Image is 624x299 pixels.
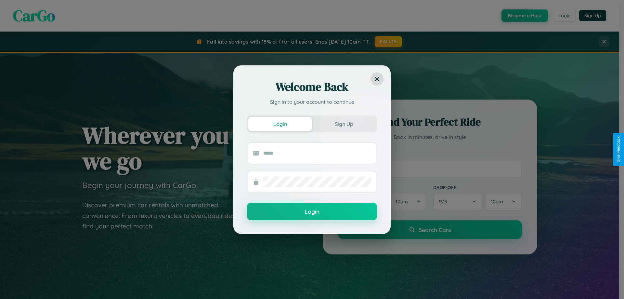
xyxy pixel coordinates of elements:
[247,79,377,95] h2: Welcome Back
[248,117,312,131] button: Login
[247,98,377,106] p: Sign in to your account to continue
[312,117,376,131] button: Sign Up
[616,136,621,163] div: Give Feedback
[247,203,377,220] button: Login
